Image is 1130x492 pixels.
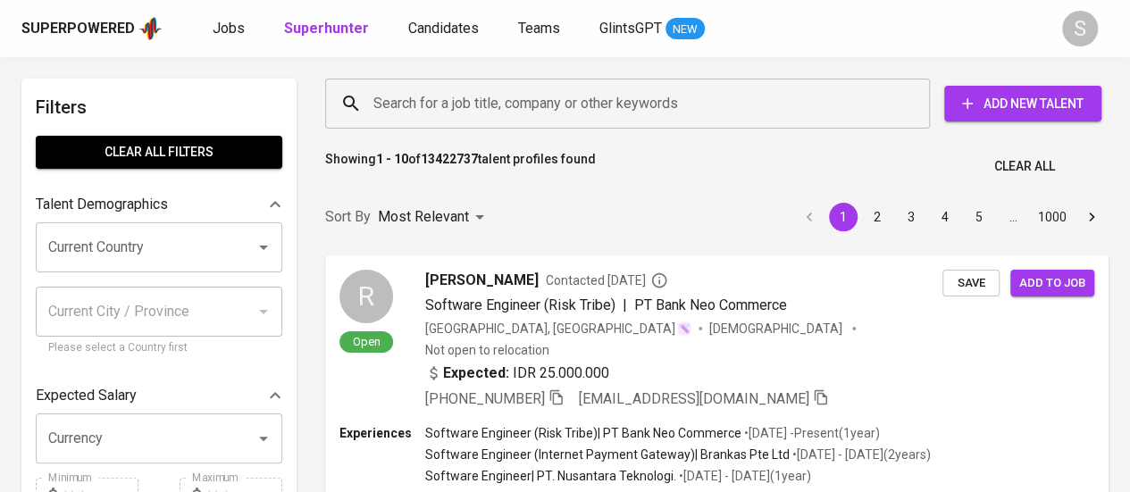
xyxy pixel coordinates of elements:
button: Open [251,426,276,451]
nav: pagination navigation [792,203,1109,231]
p: Most Relevant [378,206,469,228]
a: GlintsGPT NEW [599,18,705,40]
b: Expected: [443,363,509,384]
img: magic_wand.svg [677,321,691,336]
button: Clear All [987,150,1062,183]
span: NEW [665,21,705,38]
b: 13422737 [421,152,478,166]
p: Software Engineer (Internet Payment Gateway) | Brankas Pte Ltd [425,446,790,463]
span: GlintsGPT [599,20,662,37]
button: Go to next page [1077,203,1106,231]
p: Software Engineer (Risk Tribe) | PT Bank Neo Commerce [425,424,741,442]
a: Superpoweredapp logo [21,15,163,42]
a: Superhunter [284,18,372,40]
button: Add to job [1010,270,1094,297]
button: Open [251,235,276,260]
div: IDR 25.000.000 [425,363,609,384]
button: Save [942,270,1000,297]
b: Superhunter [284,20,369,37]
button: Go to page 5 [965,203,993,231]
span: Jobs [213,20,245,37]
p: • [DATE] - [DATE] ( 1 year ) [676,467,811,485]
p: • [DATE] - [DATE] ( 2 years ) [790,446,931,463]
button: Add New Talent [944,86,1101,121]
span: Clear All [994,155,1055,178]
p: Please select a Country first [48,339,270,357]
span: [DEMOGRAPHIC_DATA] [709,320,845,338]
a: Jobs [213,18,248,40]
div: Expected Salary [36,378,282,413]
p: Not open to relocation [425,341,549,359]
button: Go to page 3 [897,203,925,231]
button: Clear All filters [36,136,282,169]
img: app logo [138,15,163,42]
p: Expected Salary [36,385,137,406]
div: [GEOGRAPHIC_DATA], [GEOGRAPHIC_DATA] [425,320,691,338]
div: S [1062,11,1098,46]
span: Contacted [DATE] [546,271,668,289]
b: 1 - 10 [376,152,408,166]
p: Showing of talent profiles found [325,150,596,183]
p: Experiences [339,424,425,442]
button: Go to page 1000 [1033,203,1072,231]
span: [EMAIL_ADDRESS][DOMAIN_NAME] [579,390,809,407]
button: Go to page 2 [863,203,891,231]
span: Save [951,273,991,294]
a: Teams [518,18,564,40]
h6: Filters [36,93,282,121]
span: | [623,295,627,316]
span: PT Bank Neo Commerce [634,296,787,313]
div: Superpowered [21,19,135,39]
div: R [339,270,393,323]
a: Candidates [408,18,482,40]
button: page 1 [829,203,858,231]
span: Add to job [1019,273,1085,294]
div: Talent Demographics [36,187,282,222]
svg: By Batam recruiter [650,271,668,289]
p: Talent Demographics [36,194,168,215]
p: Software Engineer | PT. Nusantara Teknologi. [425,467,676,485]
span: Candidates [408,20,479,37]
span: Add New Talent [958,93,1087,115]
div: … [999,208,1027,226]
button: Go to page 4 [931,203,959,231]
span: Software Engineer (Risk Tribe) [425,296,615,313]
span: Teams [518,20,560,37]
span: [PERSON_NAME] [425,270,539,291]
p: • [DATE] - Present ( 1 year ) [741,424,880,442]
span: Open [346,334,388,349]
span: [PHONE_NUMBER] [425,390,545,407]
p: Sort By [325,206,371,228]
div: Most Relevant [378,201,490,234]
span: Clear All filters [50,141,268,163]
